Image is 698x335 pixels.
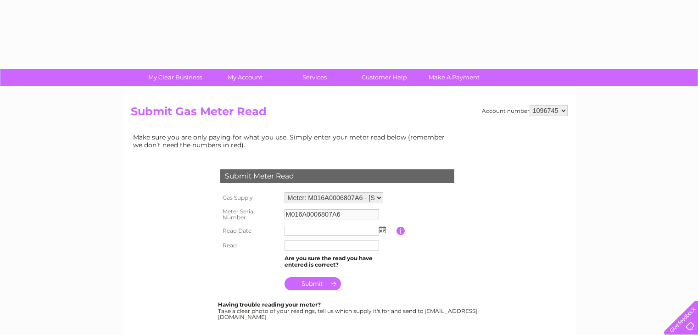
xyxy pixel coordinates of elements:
[379,226,386,233] img: ...
[346,69,422,86] a: Customer Help
[137,69,213,86] a: My Clear Business
[218,301,321,308] b: Having trouble reading your meter?
[277,69,352,86] a: Services
[218,206,282,224] th: Meter Serial Number
[285,277,341,290] input: Submit
[131,131,452,151] td: Make sure you are only paying for what you use. Simply enter your meter read below (remember we d...
[218,190,282,206] th: Gas Supply
[207,69,283,86] a: My Account
[218,301,479,320] div: Take a clear photo of your readings, tell us which supply it's for and send to [EMAIL_ADDRESS][DO...
[416,69,492,86] a: Make A Payment
[218,223,282,238] th: Read Date
[282,253,396,270] td: Are you sure the read you have entered is correct?
[131,105,568,123] h2: Submit Gas Meter Read
[220,169,454,183] div: Submit Meter Read
[396,227,405,235] input: Information
[482,105,568,116] div: Account number
[218,238,282,253] th: Read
